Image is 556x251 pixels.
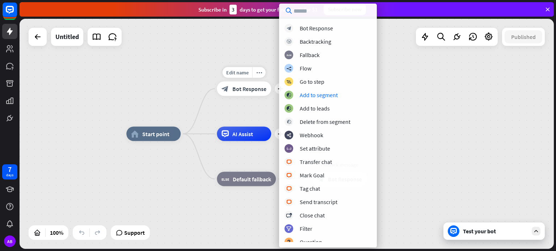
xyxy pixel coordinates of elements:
div: AB [4,235,16,247]
i: block_fallback [222,176,229,183]
div: Mark Goal [300,172,324,179]
div: Add to leads [300,105,330,112]
i: block_backtracking [287,39,291,44]
div: Add to segment [300,91,338,99]
div: Fallback [300,51,320,59]
div: 3 [229,5,237,14]
i: plus [278,131,283,137]
div: Close chat [300,212,325,219]
div: 100% [48,227,66,238]
span: Default fallback [233,176,271,183]
i: webhooks [287,133,291,138]
i: block_livechat [286,160,292,164]
span: Support [124,227,145,238]
i: block_fallback [287,53,291,57]
button: Published [505,30,542,43]
a: 7 days [2,164,17,179]
i: block_goto [286,79,291,84]
div: Filter [300,225,312,232]
div: Question [300,238,322,246]
div: Test your bot [463,228,528,235]
i: block_question [287,240,291,244]
i: block_set_attribute [287,146,291,151]
span: Edit name [226,69,249,76]
div: Tag chat [300,185,320,192]
div: Set attribute [300,145,330,152]
i: block_livechat [286,173,292,178]
span: Bot Response [232,85,266,92]
div: 7 [8,166,12,173]
span: AI Assist [232,130,253,138]
div: Send transcript [300,198,337,205]
div: Delete from segment [300,118,350,125]
i: block_close_chat [286,213,292,218]
div: Bot Response [300,25,333,32]
i: more_horiz [256,70,262,75]
i: block_add_to_segment [286,106,291,111]
div: Flow [300,65,311,72]
i: block_delete_from_segment [287,120,291,124]
span: Start point [142,130,169,138]
div: Webhook [300,131,323,139]
i: block_livechat [286,200,292,204]
i: block_bot_response [222,85,229,92]
div: Subscribe in days to get your first month for $1 [198,5,318,14]
i: filter [286,226,291,231]
i: block_add_to_segment [286,93,291,98]
i: plus [278,86,283,91]
i: builder_tree [286,66,291,71]
i: block_bot_response [287,26,291,31]
button: Open LiveChat chat widget [6,3,28,25]
i: home_2 [131,130,139,138]
div: days [6,173,13,178]
div: Backtracking [300,38,331,45]
div: Untitled [55,28,79,46]
i: block_livechat [286,186,292,191]
div: Go to step [300,78,324,85]
div: Transfer chat [300,158,332,165]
